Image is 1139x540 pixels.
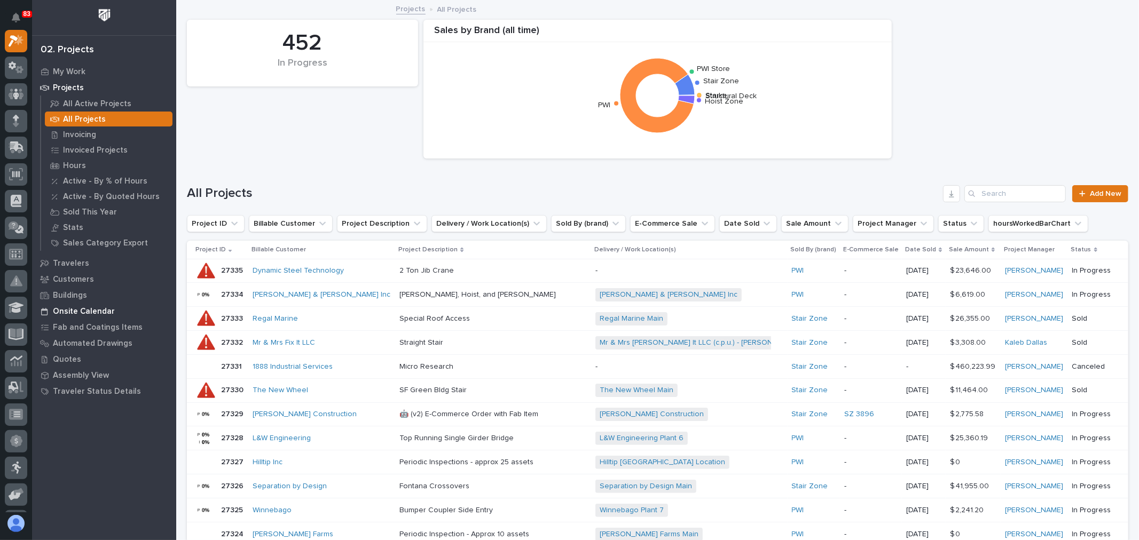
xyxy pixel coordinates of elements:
[431,215,547,232] button: Delivery / Work Location(s)
[792,386,828,395] a: Stair Zone
[53,275,94,284] p: Customers
[205,58,400,80] div: In Progress
[53,83,84,93] p: Projects
[187,378,1128,402] tr: 2733027330 The New Wheel SF Green Bldg StairSF Green Bldg Stair The New Wheel Main Stair Zone -[D...
[844,506,898,515] p: -
[253,482,327,491] a: Separation by Design
[41,112,176,126] a: All Projects
[792,290,804,299] a: PWI
[853,215,934,232] button: Project Manager
[32,319,176,335] a: Fab and Coatings Items
[32,383,176,399] a: Traveler Status Details
[221,528,246,539] p: 27324
[253,314,298,323] a: Regal Marine
[844,530,898,539] p: -
[792,482,828,491] a: Stair Zone
[595,266,782,275] p: -
[53,387,141,396] p: Traveler Status Details
[630,215,715,232] button: E-Commerce Sale
[221,480,246,491] p: 27326
[600,314,663,323] a: Regal Marine Main
[399,360,455,371] p: Micro Research
[221,504,245,515] p: 27325
[938,215,984,232] button: Status
[221,336,245,347] p: 27332
[906,386,941,395] p: [DATE]
[423,25,892,43] div: Sales by Brand (all time)
[63,99,131,109] p: All Active Projects
[221,264,245,275] p: 27335
[1072,266,1111,275] p: In Progress
[792,434,804,443] a: PWI
[41,142,176,157] a: Invoiced Projects
[1072,185,1128,202] a: Add New
[399,312,472,323] p: Special Roof Access
[399,432,516,443] p: Top Running Single Girder Bridge
[32,287,176,303] a: Buildings
[221,360,244,371] p: 27331
[950,264,993,275] p: $ 23,646.00
[41,127,176,142] a: Invoicing
[844,314,898,323] p: -
[41,173,176,188] a: Active - By % of Hours
[53,323,143,332] p: Fab and Coatings Items
[551,215,626,232] button: Sold By (brand)
[950,480,991,491] p: $ 41,955.00
[32,255,176,271] a: Travelers
[1072,482,1111,491] p: In Progress
[399,384,469,395] p: SF Green Bldg Stair
[41,44,94,56] div: 02. Projects
[906,506,941,515] p: [DATE]
[1005,482,1063,491] a: [PERSON_NAME]
[600,386,673,395] a: The New Wheel Main
[600,482,692,491] a: Separation by Design Main
[1072,506,1111,515] p: In Progress
[63,239,148,248] p: Sales Category Export
[600,434,684,443] a: L&W Engineering Plant 6
[221,288,246,299] p: 27334
[964,185,1066,202] div: Search
[63,130,96,140] p: Invoicing
[32,367,176,383] a: Assembly View
[1072,314,1111,323] p: Sold
[950,336,988,347] p: $ 3,308.00
[253,266,344,275] a: Dynamic Steel Technology
[187,331,1128,355] tr: 2733227332 Mr & Mrs Fix It LLC Straight StairStraight Stair Mr & Mrs [PERSON_NAME] It LLC (c.p.u....
[253,410,357,419] a: [PERSON_NAME] Construction
[844,386,898,395] p: -
[253,386,308,395] a: The New Wheel
[594,244,676,256] p: Delivery / Work Location(s)
[844,410,874,419] a: SZ 3896
[41,235,176,250] a: Sales Category Export
[187,426,1128,450] tr: 2732827328 L&W Engineering Top Running Single Girder BridgeTop Running Single Girder Bridge L&W E...
[32,63,176,80] a: My Work
[1005,362,1063,371] a: [PERSON_NAME]
[187,259,1128,283] tr: 2733527335 Dynamic Steel Technology 2 Ton Jib Crane2 Ton Jib Crane -PWI -[DATE]$ 23,646.00$ 23,64...
[63,223,83,233] p: Stats
[844,458,898,467] p: -
[705,92,727,99] text: Starke
[600,530,698,539] a: [PERSON_NAME] Farms Main
[950,288,987,299] p: $ 6,619.00
[949,244,989,256] p: Sale Amount
[63,115,106,124] p: All Projects
[53,259,89,268] p: Travelers
[1071,244,1091,256] p: Status
[53,291,87,300] p: Buildings
[844,266,898,275] p: -
[781,215,849,232] button: Sale Amount
[844,434,898,443] p: -
[63,192,160,202] p: Active - By Quoted Hours
[187,307,1128,331] tr: 2733327333 Regal Marine Special Roof AccessSpecial Roof Access Regal Marine Main Stair Zone -[DAT...
[399,288,558,299] p: [PERSON_NAME], Hoist, and [PERSON_NAME]
[792,410,828,419] a: Stair Zone
[23,10,30,18] p: 83
[792,458,804,467] a: PWI
[1005,410,1063,419] a: [PERSON_NAME]
[906,458,941,467] p: [DATE]
[600,410,704,419] a: [PERSON_NAME] Construction
[844,290,898,299] p: -
[187,402,1128,426] tr: 2732927329 [PERSON_NAME] Construction 🤖 (v2) E-Commerce Order with Fab Item🤖 (v2) E-Commerce Orde...
[63,161,86,171] p: Hours
[187,186,939,201] h1: All Projects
